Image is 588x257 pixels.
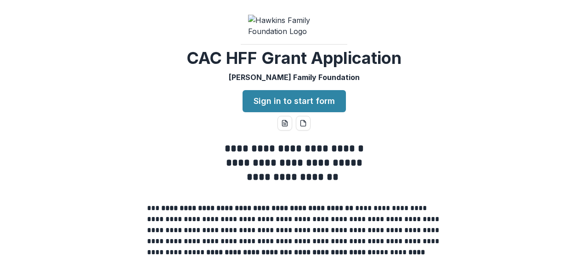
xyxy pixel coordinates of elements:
p: [PERSON_NAME] Family Foundation [229,72,360,83]
button: word-download [277,116,292,131]
a: Sign in to start form [243,90,346,112]
img: Hawkins Family Foundation Logo [248,15,340,37]
button: pdf-download [296,116,311,131]
h2: CAC HFF Grant Application [187,48,401,68]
